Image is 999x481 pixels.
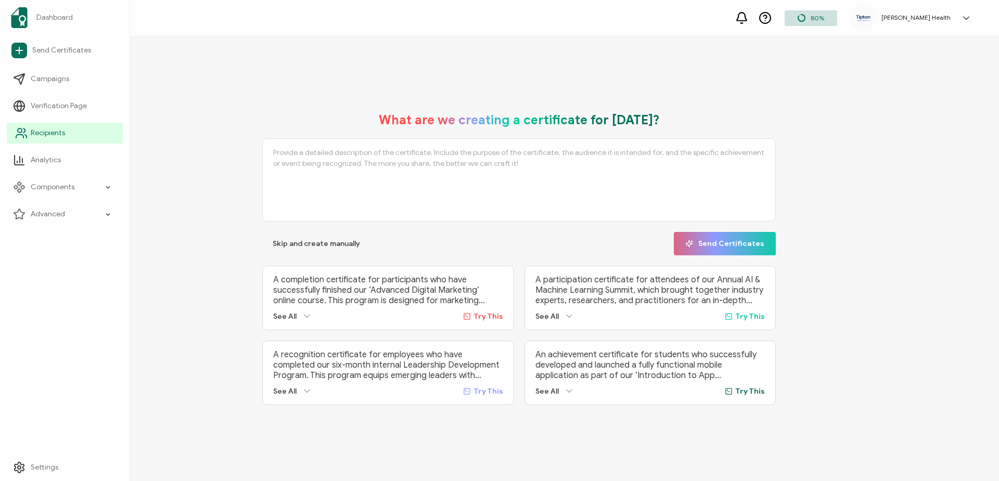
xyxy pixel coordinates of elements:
span: Verification Page [31,101,87,111]
span: Skip and create manually [273,240,360,248]
span: Try This [735,312,765,321]
span: Try This [735,387,765,396]
span: 80% [811,14,824,22]
img: sertifier-logomark-colored.svg [11,7,28,28]
button: Skip and create manually [262,232,370,255]
a: Settings [7,457,123,478]
a: Send Certificates [7,38,123,62]
span: Analytics [31,155,61,165]
span: See All [535,387,559,396]
p: An achievement certificate for students who successfully developed and launched a fully functiona... [535,349,765,381]
span: Send Certificates [685,240,764,248]
span: Send Certificates [32,45,91,56]
a: Campaigns [7,69,123,89]
span: Settings [31,462,58,473]
span: Try This [473,387,503,396]
h1: What are we creating a certificate for [DATE]? [379,112,660,128]
a: Analytics [7,150,123,171]
p: A completion certificate for participants who have successfully finished our ‘Advanced Digital Ma... [273,275,503,306]
a: Recipients [7,123,123,144]
p: A participation certificate for attendees of our Annual AI & Machine Learning Summit, which broug... [535,275,765,306]
span: Try This [473,312,503,321]
a: Dashboard [7,3,123,32]
span: Advanced [31,209,65,219]
button: Send Certificates [674,232,776,255]
span: Campaigns [31,74,69,84]
p: A recognition certificate for employees who have completed our six-month internal Leadership Deve... [273,349,503,381]
a: Verification Page [7,96,123,116]
iframe: Chat Widget [947,431,999,481]
span: Dashboard [36,12,73,23]
span: Recipients [31,128,65,138]
span: See All [273,387,297,396]
h5: [PERSON_NAME] Health [881,14,951,21]
span: See All [535,312,559,321]
img: d53189b9-353e-42ff-9f98-8e420995f065.jpg [855,14,871,22]
span: See All [273,312,297,321]
span: Components [31,182,74,192]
